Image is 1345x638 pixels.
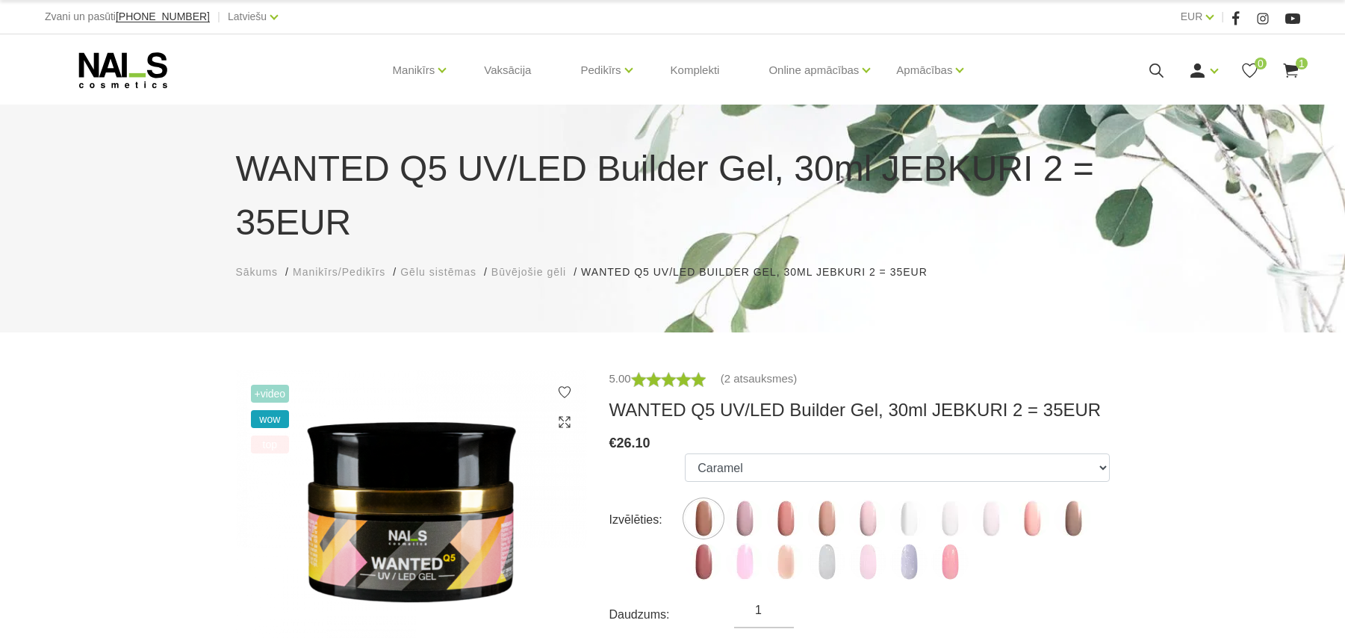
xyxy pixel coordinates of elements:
span: top [251,436,290,453]
h3: WANTED Q5 UV/LED Builder Gel, 30ml JEBKURI 2 = 35EUR [609,399,1110,421]
a: 0 [1240,61,1259,80]
img: ... [726,500,763,537]
img: ... [849,500,886,537]
span: | [1221,7,1224,26]
img: ... [972,500,1010,537]
a: Komplekti [659,34,732,106]
img: ... [767,543,804,580]
div: Daudzums: [609,603,735,627]
span: 1 [1296,58,1308,69]
img: ... [767,500,804,537]
span: € [609,436,617,450]
a: 1 [1282,61,1300,80]
span: Būvējošie gēli [491,266,566,278]
a: Apmācības [896,40,952,100]
span: Manikīrs/Pedikīrs [293,266,385,278]
span: | [217,7,220,26]
a: Pedikīrs [580,40,621,100]
li: WANTED Q5 UV/LED Builder Gel, 30ml JEBKURI 2 = 35EUR [581,264,942,280]
a: Gēlu sistēmas [400,264,476,280]
img: ... [849,543,886,580]
img: ... [890,543,928,580]
a: [PHONE_NUMBER] [116,11,210,22]
span: +Video [251,385,290,403]
span: wow [251,410,290,428]
img: ... [808,543,845,580]
span: Sākums [236,266,279,278]
a: Vaksācija [472,34,543,106]
a: Latviešu [228,7,267,25]
div: Izvēlēties: [609,508,686,532]
a: (2 atsauksmes) [721,370,798,388]
img: ... [685,543,722,580]
img: ... [890,500,928,537]
img: ... [808,500,845,537]
span: 26.10 [617,436,650,450]
img: ... [1054,500,1092,537]
img: ... [685,500,722,537]
h1: WANTED Q5 UV/LED Builder Gel, 30ml JEBKURI 2 = 35EUR [236,142,1110,250]
a: Sākums [236,264,279,280]
a: Online apmācības [768,40,859,100]
div: Zvani un pasūti [45,7,210,26]
span: 0 [1255,58,1267,69]
img: ... [1013,500,1051,537]
img: ... [931,500,969,537]
span: [PHONE_NUMBER] [116,10,210,22]
a: Manikīrs/Pedikīrs [293,264,385,280]
span: 5.00 [609,372,631,385]
a: Manikīrs [393,40,435,100]
a: Būvējošie gēli [491,264,566,280]
img: ... [726,543,763,580]
a: EUR [1181,7,1203,25]
span: Gēlu sistēmas [400,266,476,278]
img: ... [931,543,969,580]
